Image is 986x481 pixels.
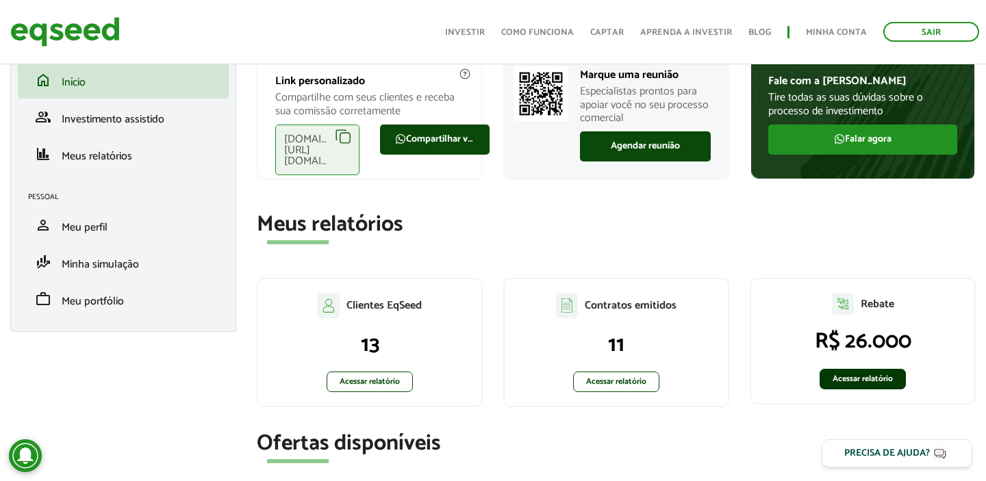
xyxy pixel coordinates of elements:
[28,146,218,162] a: financeMeus relatórios
[806,28,867,37] a: Minha conta
[62,292,124,311] span: Meu portfólio
[10,14,120,50] img: EqSeed
[590,28,624,37] a: Captar
[765,328,961,354] p: R$ 26.000
[861,298,894,311] p: Rebate
[35,254,51,270] span: finance_mode
[257,213,976,237] h2: Meus relatórios
[18,207,229,244] li: Meu perfil
[62,110,164,129] span: Investimento assistido
[28,217,218,233] a: personMeu perfil
[275,91,464,117] p: Compartilhe com seus clientes e receba sua comissão corretamente
[832,293,854,315] img: agent-relatorio.svg
[18,135,229,172] li: Meus relatórios
[573,372,659,392] a: Acessar relatório
[768,91,957,117] p: Tire todas as suas dúvidas sobre o processo de investimento
[518,332,714,358] p: 11
[35,217,51,233] span: person
[640,28,732,37] a: Aprenda a investir
[834,133,845,144] img: FaWhatsapp.svg
[580,85,711,125] p: Especialistas prontos para apoiar você no seu processo comercial
[62,218,108,237] span: Meu perfil
[748,28,771,37] a: Blog
[28,254,218,270] a: finance_modeMinha simulação
[18,62,229,99] li: Início
[318,293,340,317] img: agent-clientes.svg
[275,125,359,175] div: [DOMAIN_NAME][URL][DOMAIN_NAME]
[580,68,711,81] p: Marque uma reunião
[35,146,51,162] span: finance
[62,255,139,274] span: Minha simulação
[580,131,711,161] a: Agendar reunião
[18,244,229,281] li: Minha simulação
[28,291,218,307] a: workMeu portfólio
[28,193,229,201] h2: Pessoal
[585,299,677,312] p: Contratos emitidos
[18,99,229,135] li: Investimento assistido
[346,299,422,312] p: Clientes EqSeed
[35,109,51,125] span: group
[18,281,229,317] li: Meu portfólio
[327,372,413,392] a: Acessar relatório
[28,72,218,88] a: homeInício
[820,369,906,389] a: Acessar relatório
[257,432,976,456] h2: Ofertas disponíveis
[883,22,979,42] a: Sair
[514,66,568,121] img: Marcar reunião com consultor
[275,75,464,88] p: Link personalizado
[459,68,471,80] img: agent-meulink-info2.svg
[395,133,406,144] img: FaWhatsapp.svg
[768,75,957,88] p: Fale com a [PERSON_NAME]
[768,125,957,155] a: Falar agora
[380,125,490,155] a: Compartilhar via WhatsApp
[501,28,574,37] a: Como funciona
[62,147,132,166] span: Meus relatórios
[35,72,51,88] span: home
[28,109,218,125] a: groupInvestimento assistido
[445,28,485,37] a: Investir
[556,293,578,318] img: agent-contratos.svg
[35,291,51,307] span: work
[62,73,86,92] span: Início
[272,332,468,358] p: 13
